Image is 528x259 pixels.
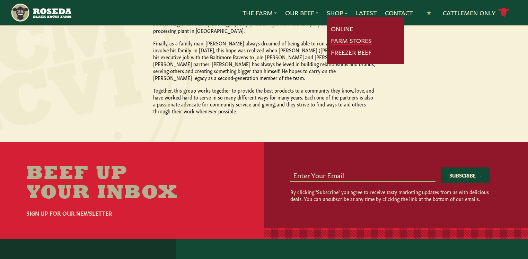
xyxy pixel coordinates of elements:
[331,36,372,45] a: Farm Stores
[327,8,347,17] a: Shop
[331,48,372,57] a: Freezer Beef
[441,167,490,183] button: Subscribe →
[331,24,353,33] a: Online
[385,8,413,17] a: Contact
[10,3,71,23] img: https://roseda.com/wp-content/uploads/2021/05/roseda-25-header.png
[26,164,204,203] h2: Beef Up Your Inbox
[285,8,318,17] a: Our Beef
[243,8,277,17] a: The Farm
[356,8,377,17] a: Latest
[26,209,204,217] h6: Sign Up For Our Newsletter
[153,40,375,81] p: Finally, as a family man, [PERSON_NAME] always dreamed of being able to run a business that could...
[290,188,490,202] p: By clicking "Subscribe" you agree to receive tasty marketing updates from us with delicious deals...
[290,168,435,181] input: Enter Your Email
[443,7,509,19] a: Cattlemen Only
[153,87,375,114] p: Together, this group works together to provide the best products to a community they know, love, ...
